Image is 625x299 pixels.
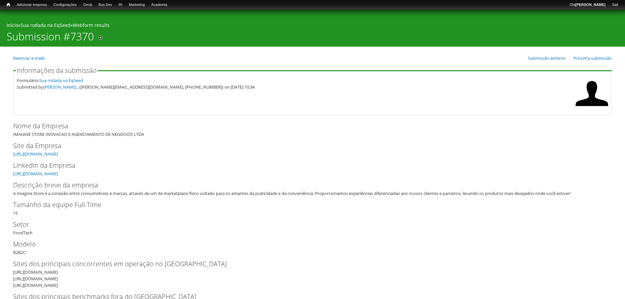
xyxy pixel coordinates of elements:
div: B2B2C [13,239,612,256]
label: Setor [13,220,601,229]
div: 15 [13,200,612,216]
a: Início [3,2,13,8]
div: [URL][DOMAIN_NAME] [URL][DOMAIN_NAME] [URL][DOMAIN_NAME] [13,269,608,288]
label: LinkedIn da Empresa [13,160,601,170]
label: Nome da Empresa [13,121,601,131]
a: Próxima submissão [573,55,612,61]
a: [PERSON_NAME]... [43,84,79,90]
a: RI [115,2,126,8]
a: Adicionar empresa [13,2,50,8]
a: Submissão anterior [528,55,566,61]
a: Academia [148,2,171,8]
div: Formulário: [17,77,572,84]
a: Sua rodada na EqSeed [39,77,83,83]
label: Sites dos principais concorrentes em operação no [GEOGRAPHIC_DATA] [13,259,601,269]
div: » » [7,22,618,30]
a: Sair [609,2,622,8]
h1: Submission #7370 [7,30,94,47]
img: Foto de Daniele Gandini Romero [575,77,608,110]
span: Início [7,2,10,7]
a: Geral [80,2,95,8]
a: Configurações [50,2,80,8]
a: Olá[PERSON_NAME] [566,2,609,8]
a: Início [7,22,18,28]
a: [URL][DOMAIN_NAME] [13,151,58,157]
label: Site da Empresa [13,141,601,151]
a: Reenviar e-mails [13,55,45,61]
label: Tamanho da equipe Full-Time [13,200,601,210]
label: Descrição breve da empresa [13,180,601,190]
label: Modelo [13,239,601,249]
a: Bus Dev [95,2,115,8]
a: Marketing [126,2,148,8]
legend: Informações da submissão [16,67,98,74]
div: A Imagine Store é a conexão entre consumidores e marcas, através de um de marketplace físico volt... [13,190,608,197]
a: [URL][DOMAIN_NAME] [13,171,58,177]
div: Submitted by ([PERSON_NAME][EMAIL_ADDRESS][DOMAIN_NAME], [PHONE_NUMBER]) on [DATE] 10:34 [17,84,572,90]
div: FoodTech [13,220,612,236]
strong: [PERSON_NAME] [575,3,605,7]
div: IMAGINE STORE INOVACAO E AGENCIAMENTO DE NEGOCIOS LTDA [13,121,612,138]
a: Webform results [73,22,110,28]
a: Ver perfil do usuário. [575,105,608,111]
a: Sua rodada na EqSeed [21,22,71,28]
